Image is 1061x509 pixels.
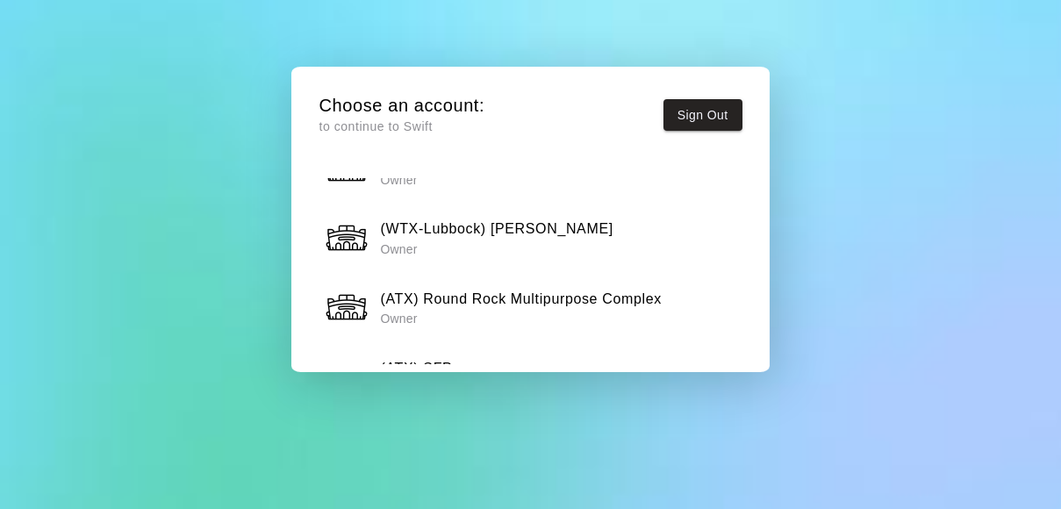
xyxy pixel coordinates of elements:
button: (ATX) Round Rock Multipurpose Complex(ATX) Round Rock Multipurpose Complex Owner [319,280,742,335]
p: Owner [380,240,613,258]
img: (WTX-Lubbock) Berl Huffman [325,216,369,260]
h6: (ATX) Round Rock Multipurpose Complex [380,288,661,311]
button: (WTX-Lubbock) Berl Huffman(WTX-Lubbock) [PERSON_NAME] Owner [319,211,742,266]
button: Sign Out [663,99,742,132]
img: (ATX) SFP [325,355,369,399]
p: Owner [380,310,661,327]
h6: (ATX) SFP [380,357,452,380]
h5: Choose an account: [319,94,484,118]
button: (ATX) SFP(ATX) SFP [319,349,742,405]
h6: (WTX-Lubbock) [PERSON_NAME] [380,218,613,240]
img: (ATX) Round Rock Multipurpose Complex [325,285,369,329]
p: to continue to Swift [319,118,484,136]
p: Owner [380,171,695,189]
